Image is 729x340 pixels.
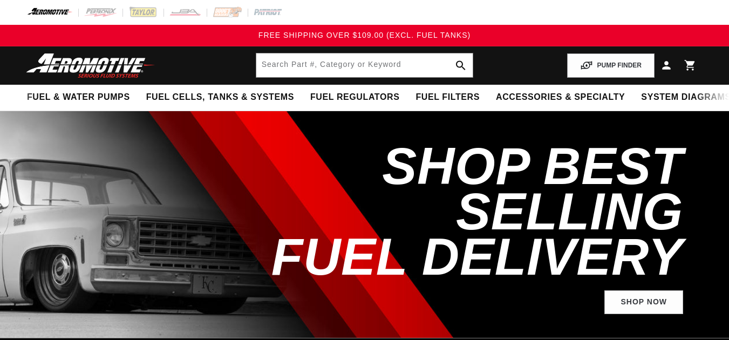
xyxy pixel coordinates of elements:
a: Shop Now [604,290,683,315]
img: Aeromotive [23,53,158,78]
span: FREE SHIPPING OVER $109.00 (EXCL. FUEL TANKS) [258,31,471,39]
summary: Fuel & Water Pumps [19,85,138,110]
span: Fuel Filters [415,92,480,103]
span: Fuel & Water Pumps [27,92,130,103]
span: Fuel Regulators [310,92,399,103]
span: Accessories & Specialty [496,92,625,103]
summary: Fuel Filters [407,85,488,110]
button: search button [449,53,473,77]
span: Fuel Cells, Tanks & Systems [146,92,294,103]
h2: SHOP BEST SELLING FUEL DELIVERY [222,144,683,280]
input: Search by Part Number, Category or Keyword [256,53,473,77]
summary: Fuel Cells, Tanks & Systems [138,85,302,110]
summary: Fuel Regulators [302,85,407,110]
button: PUMP FINDER [567,53,655,78]
summary: Accessories & Specialty [488,85,633,110]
